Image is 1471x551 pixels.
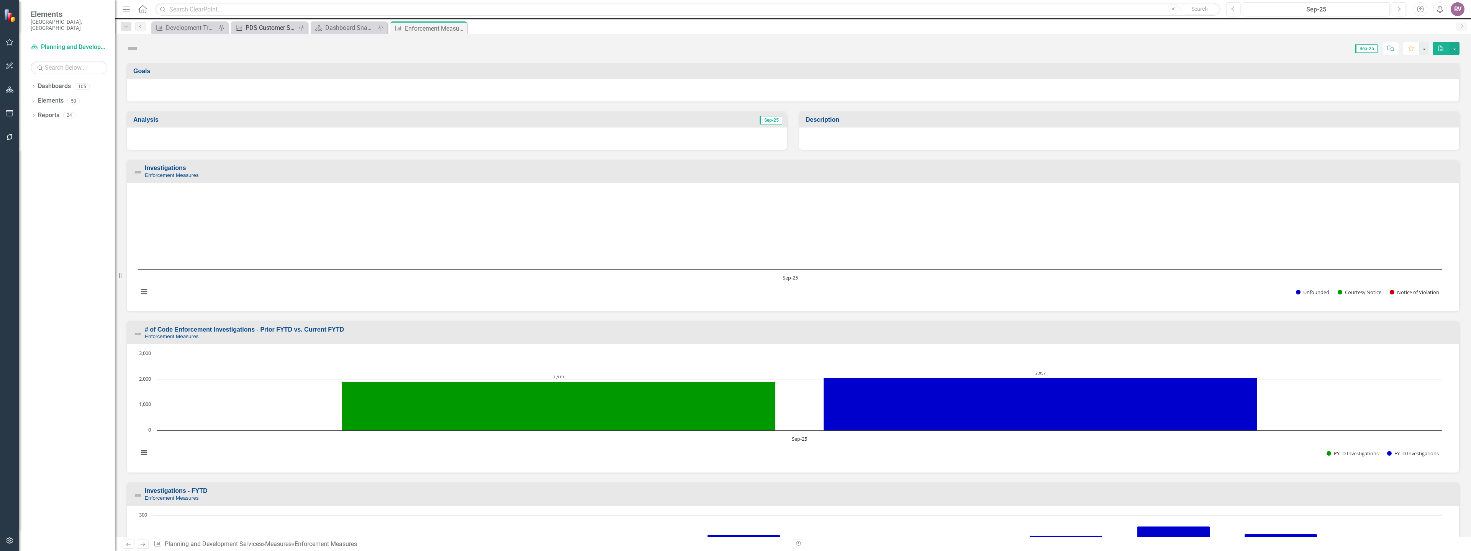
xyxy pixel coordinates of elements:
small: Enforcement Measures [145,495,199,501]
div: Enforcement Measures [405,24,465,33]
text: 1,919 [554,374,564,379]
button: Sep-25 [1243,2,1390,16]
div: Sep-25 [1245,5,1387,14]
small: Enforcement Measures [145,334,199,339]
text: 300 [139,511,147,518]
text: 2,000 [139,375,151,382]
a: Planning and Development Services [31,43,107,52]
text: 200 [139,537,147,544]
a: Elements [38,96,64,105]
img: Not Defined [133,491,143,500]
button: Show Courtesy Notice [1338,289,1381,296]
span: Search [1191,6,1208,12]
svg: Interactive chart [134,350,1446,465]
span: Sep-25 [760,116,782,124]
a: Measures [265,540,292,548]
div: Chart. Highcharts interactive chart. [134,350,1451,465]
text: Sep-25 [792,435,807,442]
a: Dashboards [38,82,71,91]
text: Sep-25 [783,274,798,281]
div: Enforcement Measures [295,540,357,548]
h3: Description [806,116,1455,123]
input: Search ClearPoint... [155,3,1220,16]
button: Show Notice of Violation [1390,289,1439,296]
button: RV [1451,2,1464,16]
svg: Interactive chart [134,189,1446,304]
a: Dashboard Snapshot [313,23,376,33]
img: Not Defined [126,43,139,55]
img: ClearPoint Strategy [4,9,17,22]
g: PYTD Investigations, bar series 1 of 2 with 1 bar. [342,382,776,431]
img: Not Defined [133,329,143,338]
small: Enforcement Measures [145,172,199,178]
path: Sep-25, 2,057. FYTD Investigations. [824,378,1258,431]
button: Show PYTD Investigations [1327,450,1379,457]
input: Search Below... [31,61,107,74]
button: View chart menu, Chart [139,448,149,458]
div: 105 [75,83,90,90]
text: 1,000 [139,401,151,407]
a: Investigations [145,165,186,171]
a: PDS Customer Service (Copy) w/ Accela [233,23,296,33]
text: 2,057 [1035,370,1046,376]
span: Elements [31,10,107,19]
div: » » [154,540,787,549]
a: Planning and Development Services [165,540,262,548]
div: Dashboard Snapshot [325,23,376,33]
h3: Goals [133,68,1455,75]
h3: Analysis [133,116,470,123]
g: FYTD Investigations, bar series 2 of 2 with 1 bar. [824,378,1258,431]
div: Chart. Highcharts interactive chart. [134,189,1451,304]
small: [GEOGRAPHIC_DATA], [GEOGRAPHIC_DATA] [31,19,107,31]
text: 3,000 [139,350,151,356]
div: 50 [67,98,80,104]
span: Sep-25 [1355,44,1378,53]
button: Show Unfounded [1296,289,1329,296]
a: Development Trends [153,23,216,33]
a: Investigations - FYTD [145,487,208,494]
button: View chart menu, Chart [139,286,149,297]
div: PDS Customer Service (Copy) w/ Accela [246,23,296,33]
a: # of Code Enforcement Investigations - Prior FYTD vs. Current FYTD [145,326,344,333]
div: 24 [63,112,75,119]
button: Search [1180,4,1219,15]
text: 0 [148,426,151,433]
img: Not Defined [133,168,143,177]
path: Sep-25, 1,919. PYTD Investigations. [342,382,776,431]
a: Reports [38,111,59,120]
button: Show FYTD Investigations [1387,450,1439,457]
div: Development Trends [166,23,216,33]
